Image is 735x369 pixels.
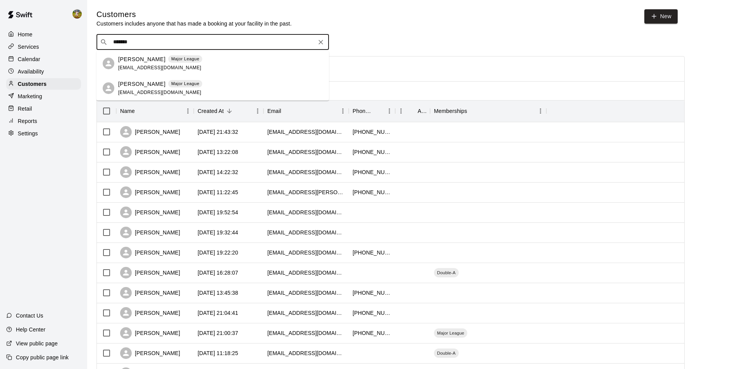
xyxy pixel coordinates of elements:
[18,55,40,63] p: Calendar
[16,326,45,333] p: Help Center
[252,105,263,117] button: Menu
[267,269,345,277] div: ylanoaj@gmail.com
[198,309,238,317] div: 2025-08-03 21:04:41
[434,270,459,276] span: Double-A
[267,168,345,176] div: chwilson93@yahoo.com
[16,312,43,319] p: Contact Us
[198,128,238,136] div: 2025-08-12 21:43:32
[224,106,235,116] button: Sort
[267,128,345,136] div: tayl0rcar3y@gmail.com
[120,347,180,359] div: [PERSON_NAME]
[120,100,135,122] div: Name
[120,126,180,138] div: [PERSON_NAME]
[407,106,418,116] button: Sort
[353,329,391,337] div: +19794361012
[267,289,345,297] div: bivianj@yahoo.com
[337,105,349,117] button: Menu
[6,115,81,127] a: Reports
[434,268,459,277] div: Double-A
[267,229,345,236] div: nashco3@outlook.com
[96,20,292,27] p: Customers includes anyone that has made a booking at your facility in the past.
[198,269,238,277] div: 2025-08-04 16:28:07
[18,31,33,38] p: Home
[116,100,194,122] div: Name
[120,227,180,238] div: [PERSON_NAME]
[120,327,180,339] div: [PERSON_NAME]
[103,82,114,94] div: Henry Cargill
[353,148,391,156] div: +19797771133
[171,80,200,87] p: Major League
[267,329,345,337] div: lyzellerobinson@gmail.com
[267,148,345,156] div: jerilyn1985@yahoo.com
[18,117,37,125] p: Reports
[103,58,114,69] div: Holly Cargill
[434,328,467,338] div: Major League
[430,100,546,122] div: Memberships
[395,105,407,117] button: Menu
[120,267,180,278] div: [PERSON_NAME]
[353,128,391,136] div: +12542520953
[194,100,263,122] div: Created At
[198,188,238,196] div: 2025-08-06 11:22:45
[120,307,180,319] div: [PERSON_NAME]
[118,65,201,70] span: [EMAIL_ADDRESS][DOMAIN_NAME]
[434,330,467,336] span: Major League
[353,100,373,122] div: Phone Number
[467,106,478,116] button: Sort
[434,100,467,122] div: Memberships
[72,9,82,19] img: Jhonny Montoya
[349,100,395,122] div: Phone Number
[118,55,165,63] p: [PERSON_NAME]
[198,349,238,357] div: 2025-08-02 11:18:25
[267,349,345,357] div: matt@hamiltonhomestx.com
[281,106,292,116] button: Sort
[171,56,200,62] p: Major League
[6,66,81,77] a: Availability
[96,34,329,50] div: Search customers by name or email
[120,166,180,178] div: [PERSON_NAME]
[18,92,42,100] p: Marketing
[118,90,201,95] span: [EMAIL_ADDRESS][DOMAIN_NAME]
[120,287,180,299] div: [PERSON_NAME]
[353,289,391,297] div: +19796352048
[120,207,180,218] div: [PERSON_NAME]
[18,68,44,75] p: Availability
[434,350,459,356] span: Double-A
[644,9,678,24] a: New
[315,37,326,48] button: Clear
[6,103,81,114] a: Retail
[6,91,81,102] a: Marketing
[384,105,395,117] button: Menu
[6,78,81,90] a: Customers
[6,128,81,139] a: Settings
[434,348,459,358] div: Double-A
[267,188,345,196] div: abby.a.thielen@gmail.com
[71,6,87,22] div: Jhonny Montoya
[120,186,180,198] div: [PERSON_NAME]
[18,105,32,113] p: Retail
[118,80,165,88] p: [PERSON_NAME]
[395,100,430,122] div: Age
[353,249,391,256] div: +17134098624
[120,146,180,158] div: [PERSON_NAME]
[267,309,345,317] div: jnash@normangeeisd.org
[198,229,238,236] div: 2025-08-05 19:32:44
[6,53,81,65] div: Calendar
[18,43,39,51] p: Services
[373,106,384,116] button: Sort
[198,168,238,176] div: 2025-08-06 14:22:32
[267,208,345,216] div: khvann40@gmail.com
[353,309,391,317] div: +15122871490
[353,168,391,176] div: +15126296700
[96,9,292,20] h5: Customers
[535,105,546,117] button: Menu
[198,329,238,337] div: 2025-08-03 21:00:37
[267,100,281,122] div: Email
[198,208,238,216] div: 2025-08-05 19:52:54
[198,289,238,297] div: 2025-08-04 13:45:38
